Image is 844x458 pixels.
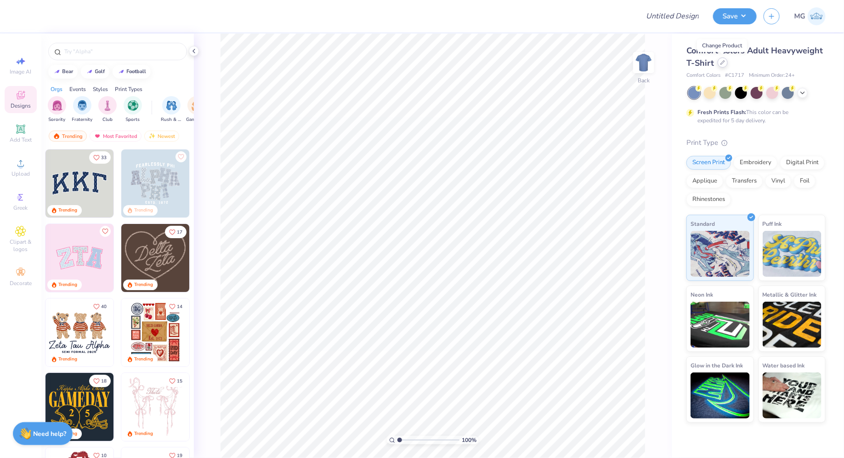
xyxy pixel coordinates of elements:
[186,96,207,123] button: filter button
[686,137,826,148] div: Print Type
[192,100,202,111] img: Game Day Image
[102,100,113,111] img: Club Image
[113,373,181,441] img: 2b704b5a-84f6-4980-8295-53d958423ff9
[10,280,32,287] span: Decorate
[14,204,28,212] span: Greek
[127,69,147,74] div: football
[686,193,731,206] div: Rhinestones
[189,224,257,292] img: ead2b24a-117b-4488-9b34-c08fd5176a7b
[45,149,113,218] img: 3b9aba4f-e317-4aa7-a679-c95a879539bd
[634,53,653,72] img: Back
[121,298,189,366] img: 6de2c09e-6ade-4b04-8ea6-6dac27e4729e
[53,69,61,74] img: trend_line.gif
[113,65,151,79] button: football
[121,224,189,292] img: 12710c6a-dcc0-49ce-8688-7fe8d5f96fe2
[51,85,62,93] div: Orgs
[63,47,181,56] input: Try "Alpha"
[177,230,182,235] span: 17
[121,149,189,218] img: 5a4b4175-9e88-49c8-8a23-26d96782ddc6
[101,379,107,384] span: 18
[45,298,113,366] img: a3be6b59-b000-4a72-aad0-0c575b892a6b
[186,96,207,123] div: filter for Game Day
[148,133,156,139] img: Newest.gif
[49,131,87,142] div: Trending
[697,108,810,125] div: This color can be expedited for 5 day delivery.
[134,356,153,363] div: Trending
[124,96,142,123] button: filter button
[124,96,142,123] div: filter for Sports
[134,430,153,437] div: Trending
[161,116,182,123] span: Rush & Bid
[166,100,177,111] img: Rush & Bid Image
[128,100,138,111] img: Sports Image
[113,149,181,218] img: edfb13fc-0e43-44eb-bea2-bf7fc0dd67f9
[58,281,77,288] div: Trending
[134,281,153,288] div: Trending
[780,156,825,170] div: Digital Print
[62,69,74,74] div: bear
[726,174,763,188] div: Transfers
[177,453,182,458] span: 19
[189,149,257,218] img: a3f22b06-4ee5-423c-930f-667ff9442f68
[101,304,107,309] span: 40
[794,11,805,22] span: MG
[5,238,37,253] span: Clipart & logos
[763,361,805,370] span: Water based Ink
[58,207,77,214] div: Trending
[691,231,750,277] img: Standard
[189,373,257,441] img: d12a98c7-f0f7-4345-bf3a-b9f1b718b86e
[697,109,746,116] strong: Fresh Prints Flash:
[69,85,86,93] div: Events
[691,372,750,418] img: Glow in the Dark Ink
[808,7,826,25] img: Maggie Gotlin
[763,290,817,299] span: Metallic & Glitter Ink
[189,298,257,366] img: b0e5e834-c177-467b-9309-b33acdc40f03
[58,356,77,363] div: Trending
[10,136,32,143] span: Add Text
[10,68,32,75] span: Image AI
[697,39,747,52] div: Change Product
[165,300,187,313] button: Like
[53,133,60,139] img: trending.gif
[763,372,822,418] img: Water based Ink
[686,156,731,170] div: Screen Print
[49,116,66,123] span: Sorority
[11,102,31,109] span: Designs
[126,116,140,123] span: Sports
[100,226,111,237] button: Like
[161,96,182,123] button: filter button
[165,226,187,238] button: Like
[638,76,650,85] div: Back
[691,219,715,229] span: Standard
[45,224,113,292] img: 9980f5e8-e6a1-4b4a-8839-2b0e9349023c
[794,7,826,25] a: MG
[177,379,182,384] span: 15
[144,131,179,142] div: Newest
[639,7,706,25] input: Untitled Design
[118,69,125,74] img: trend_line.gif
[713,8,757,24] button: Save
[72,116,93,123] span: Fraternity
[45,373,113,441] img: b8819b5f-dd70-42f8-b218-32dd770f7b03
[113,224,181,292] img: 5ee11766-d822-42f5-ad4e-763472bf8dcf
[72,96,93,123] button: filter button
[763,231,822,277] img: Puff Ink
[94,133,101,139] img: most_fav.gif
[48,96,66,123] button: filter button
[765,174,791,188] div: Vinyl
[121,373,189,441] img: 83dda5b0-2158-48ca-832c-f6b4ef4c4536
[749,72,795,80] span: Minimum Order: 24 +
[98,96,117,123] button: filter button
[462,436,476,444] span: 100 %
[98,96,117,123] div: filter for Club
[89,151,111,164] button: Like
[89,375,111,387] button: Like
[72,96,93,123] div: filter for Fraternity
[101,453,107,458] span: 10
[93,85,108,93] div: Styles
[691,361,743,370] span: Glow in the Dark Ink
[134,207,153,214] div: Trending
[763,302,822,348] img: Metallic & Glitter Ink
[11,170,30,177] span: Upload
[34,429,67,438] strong: Need help?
